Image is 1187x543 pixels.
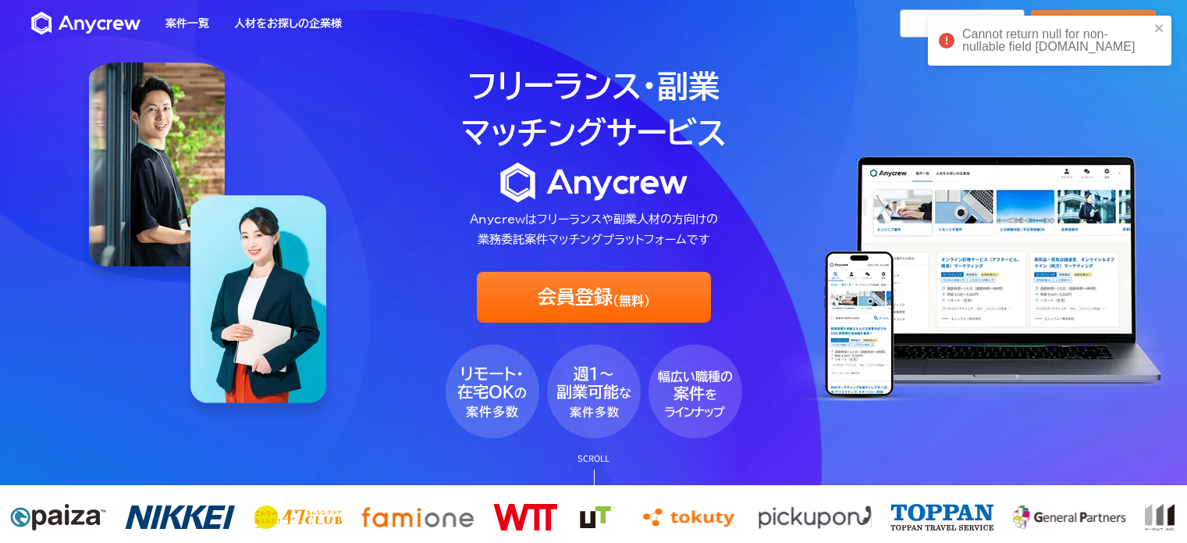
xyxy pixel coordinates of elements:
img: fv_bubble1 [446,345,539,438]
img: ut [574,504,617,530]
h1: フリーランス・副業 マッチングサービス [446,63,742,156]
span: 会員登録 [538,286,613,309]
img: toppan [888,504,992,530]
img: pickupon [756,504,869,530]
a: 人材をお探しの企業様 [234,18,342,29]
img: famione [359,504,472,530]
img: 47club [252,505,340,529]
a: ログイン [900,9,1025,38]
img: wtt [491,504,555,530]
img: logo [500,163,688,203]
img: fv_bubble3 [649,345,742,438]
p: SCROLL [574,454,613,463]
img: m-out inc. [1011,504,1124,530]
p: Anycrewはフリーランスや副業人材の方向けの 業務委託案件マッチングプラットフォームです [446,209,742,251]
button: close [1154,22,1165,37]
div: Cannot return null for non-nullable field [DOMAIN_NAME] [962,28,1150,53]
img: fv_bubble2 [547,345,641,438]
a: 案件一覧 [165,18,209,29]
img: Anycrew [31,12,140,35]
img: nikkei [123,505,233,529]
a: 会員登録 [1031,10,1156,37]
img: tokuty [635,504,737,530]
img: paiza [8,504,104,530]
a: 会員登録(無料) [477,272,711,323]
img: ロジクラ [1143,504,1173,530]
